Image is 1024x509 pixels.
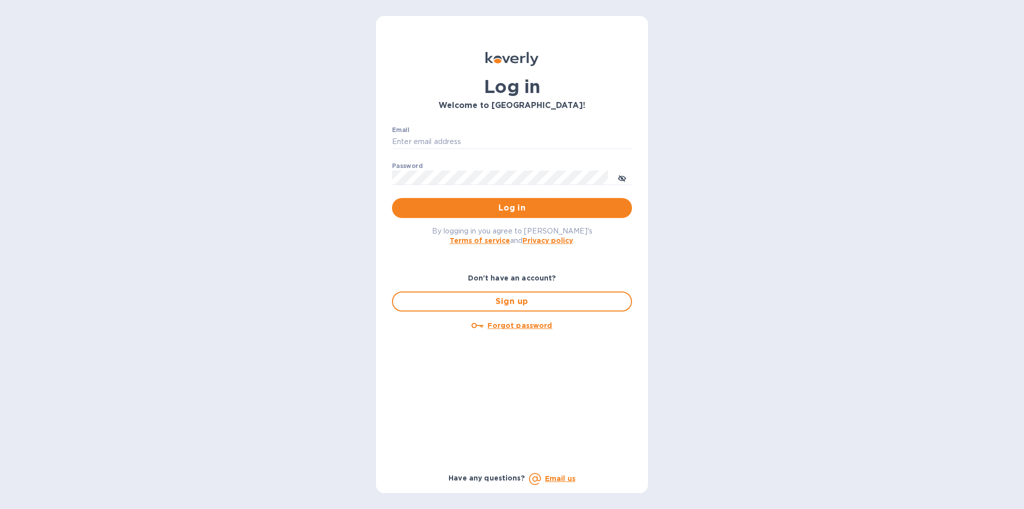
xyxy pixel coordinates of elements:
[392,198,632,218] button: Log in
[449,236,510,244] a: Terms of service
[392,134,632,149] input: Enter email address
[468,274,556,282] b: Don't have an account?
[392,291,632,311] button: Sign up
[392,76,632,97] h1: Log in
[485,52,538,66] img: Koverly
[400,202,624,214] span: Log in
[392,127,409,133] label: Email
[392,101,632,110] h3: Welcome to [GEOGRAPHIC_DATA]!
[522,236,573,244] a: Privacy policy
[432,227,592,244] span: By logging in you agree to [PERSON_NAME]'s and .
[392,163,422,169] label: Password
[612,167,632,187] button: toggle password visibility
[545,474,575,482] a: Email us
[487,321,552,329] u: Forgot password
[401,295,623,307] span: Sign up
[448,474,525,482] b: Have any questions?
